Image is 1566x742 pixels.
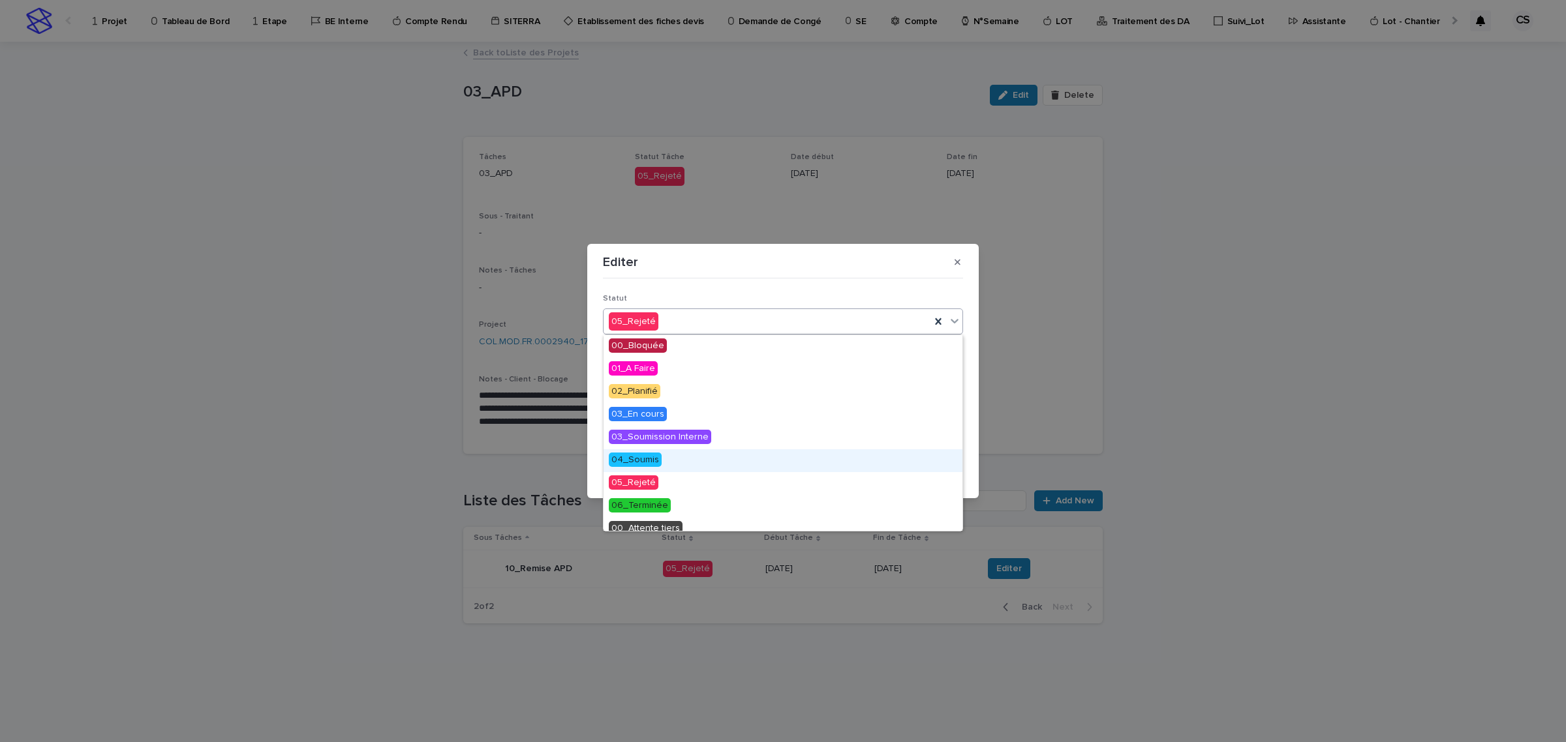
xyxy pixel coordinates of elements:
[604,518,962,541] div: 00_Attente tiers
[604,472,962,495] div: 05_Rejeté
[609,521,683,535] span: 00_Attente tiers
[604,404,962,426] div: 03_En cours
[603,295,627,303] span: Statut
[604,449,962,472] div: 04_Soumis
[604,358,962,381] div: 01_A Faire
[604,381,962,404] div: 02_Planifié
[609,384,660,398] span: 02_Planifié
[609,475,658,490] span: 05_Rejeté
[604,495,962,518] div: 06_Terminée
[609,430,711,444] span: 03_Soumission Interne
[609,453,662,467] span: 04_Soumis
[609,498,671,512] span: 06_Terminée
[609,407,667,421] span: 03_En cours
[609,312,658,331] div: 05_Rejeté
[604,335,962,358] div: 00_Bloquée
[604,426,962,449] div: 03_Soumission Interne
[609,338,667,353] span: 00_Bloquée
[609,361,658,376] span: 01_A Faire
[603,254,638,270] p: Editer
